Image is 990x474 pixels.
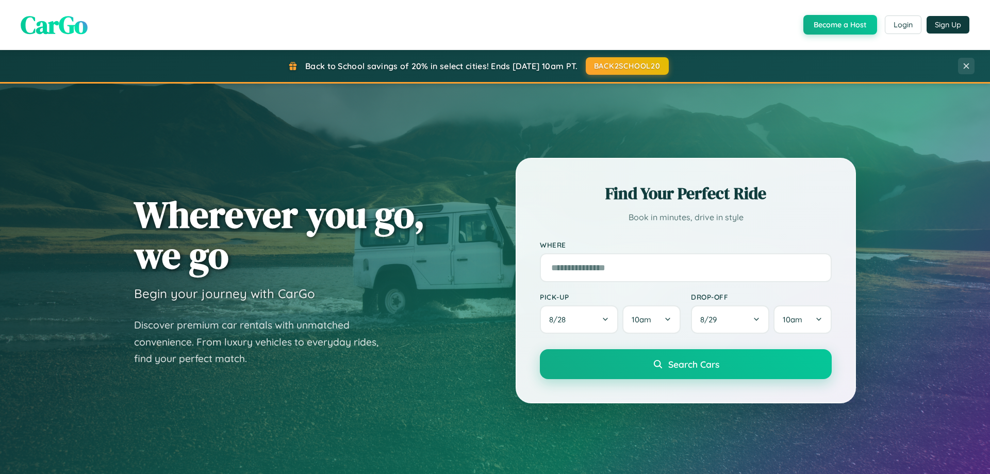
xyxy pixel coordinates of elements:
button: Search Cars [540,349,832,379]
h2: Find Your Perfect Ride [540,182,832,205]
button: 8/28 [540,305,618,334]
label: Drop-off [691,292,832,301]
button: BACK2SCHOOL20 [586,57,669,75]
span: 10am [783,315,802,324]
p: Book in minutes, drive in style [540,210,832,225]
button: 10am [622,305,681,334]
h3: Begin your journey with CarGo [134,286,315,301]
span: CarGo [21,8,88,42]
span: 8 / 29 [700,315,722,324]
button: Become a Host [803,15,877,35]
button: Login [885,15,921,34]
label: Pick-up [540,292,681,301]
span: 10am [632,315,651,324]
span: Search Cars [668,358,719,370]
label: Where [540,240,832,249]
h1: Wherever you go, we go [134,194,425,275]
button: Sign Up [927,16,969,34]
button: 10am [773,305,832,334]
p: Discover premium car rentals with unmatched convenience. From luxury vehicles to everyday rides, ... [134,317,392,367]
button: 8/29 [691,305,769,334]
span: 8 / 28 [549,315,571,324]
span: Back to School savings of 20% in select cities! Ends [DATE] 10am PT. [305,61,577,71]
